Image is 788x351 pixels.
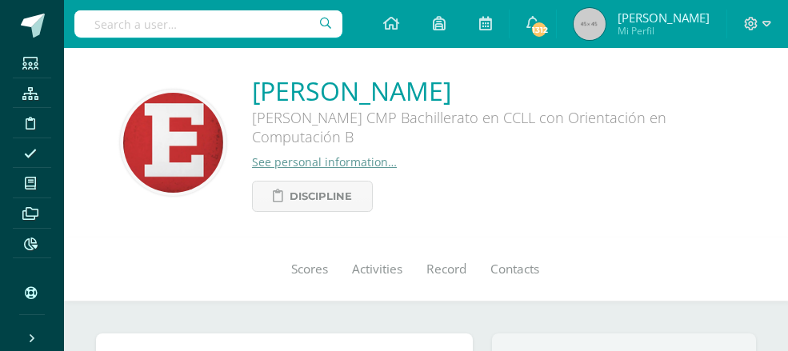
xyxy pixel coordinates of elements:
[530,21,548,38] span: 1312
[618,24,710,38] span: Mi Perfil
[352,261,402,277] span: Activities
[252,154,397,170] a: See personal information…
[252,108,732,154] div: [PERSON_NAME] CMP Bachillerato en CCLL con Orientación en Computación B
[426,261,466,277] span: Record
[252,74,732,108] a: [PERSON_NAME]
[123,93,223,193] img: 1b5a9d4d9aadca3e7b07a359f5d79bd8.png
[478,237,551,301] a: Contacts
[74,10,342,38] input: Search a user…
[414,237,478,301] a: Record
[291,261,328,277] span: Scores
[574,8,606,40] img: 45x45
[290,181,352,211] span: Discipline
[279,237,340,301] a: Scores
[340,237,414,301] a: Activities
[490,261,539,277] span: Contacts
[618,10,710,26] span: [PERSON_NAME]
[252,181,373,212] a: Discipline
